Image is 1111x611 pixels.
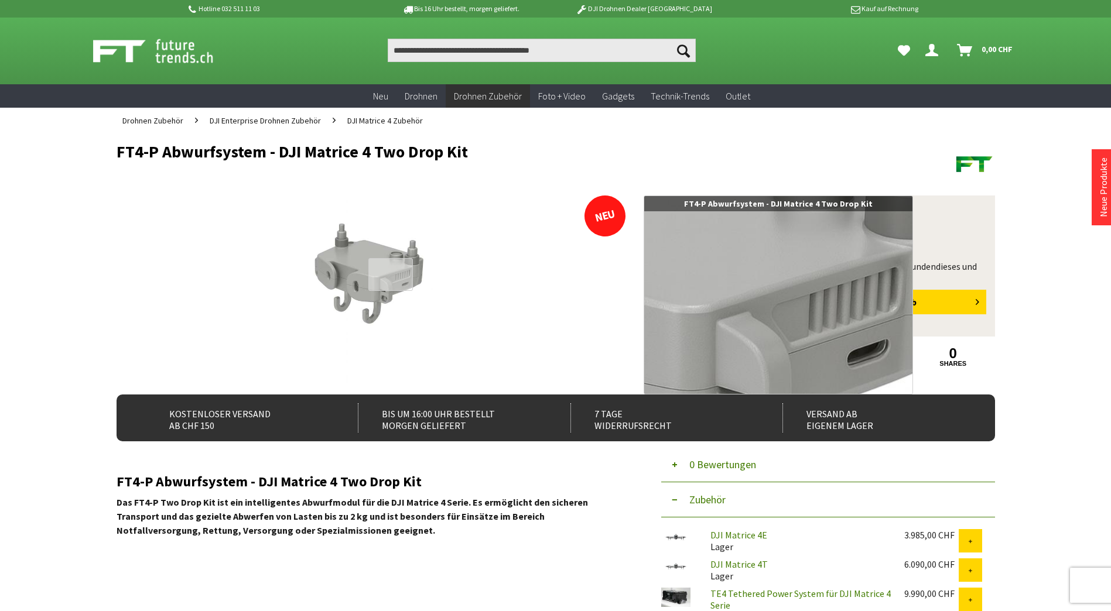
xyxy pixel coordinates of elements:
a: DJI Matrice 4T [710,558,768,570]
div: 9.990,00 CHF [904,588,959,599]
div: Versand ab eigenem Lager [782,403,969,432]
span: Foto + Video [538,90,586,102]
div: 6.090,00 CHF [904,558,959,570]
img: TE4 Tethered Power System für DJI Matrice 4 Serie [661,588,690,607]
p: Hotline 032 511 11 03 [187,2,370,16]
h1: FT4-P Abwurfsystem - DJI Matrice 4 Two Drop Kit [117,143,819,160]
a: 0 [912,347,994,360]
span: Technik-Trends [651,90,709,102]
h2: FT4-P Abwurfsystem - DJI Matrice 4 Two Drop Kit [117,474,626,489]
a: Meine Favoriten [892,39,916,62]
img: DJI Matrice 4E [661,529,690,545]
button: 0 Bewertungen [661,447,995,482]
a: DJI Matrice 4E [710,529,767,541]
a: Outlet [717,84,758,108]
button: Suchen [671,39,696,62]
input: Produkt, Marke, Kategorie, EAN, Artikelnummer… [388,39,696,62]
span: Neu [373,90,388,102]
a: Warenkorb [952,39,1018,62]
span: Gadgets [602,90,634,102]
a: DJI Matrice 4 Zubehör [341,108,429,133]
span: Drohnen Zubehör [122,115,183,126]
img: DJI Matrice 4T [661,558,690,575]
img: FT4-P Abwurfsystem - DJI Matrice 4 Two Drop Kit [309,195,433,383]
div: Lager [701,529,895,552]
p: Bis 16 Uhr bestellt, morgen geliefert. [370,2,552,16]
a: Foto + Video [530,84,594,108]
span: Drohnen Zubehör [454,90,522,102]
a: Neue Produkte [1098,157,1109,217]
a: Technik-Trends [642,84,717,108]
div: Kostenloser Versand ab CHF 150 [146,403,333,432]
a: shares [912,360,994,368]
span: Drohnen [405,90,437,102]
div: Lager [701,558,895,582]
a: Drohnen Zubehör [117,108,189,133]
a: Neu [365,84,396,108]
span: DJI Matrice 4 Zubehör [347,115,423,126]
button: Zubehör [661,482,995,517]
p: Kauf auf Rechnung [736,2,918,16]
div: 3.985,00 CHF [904,529,959,541]
span: Outlet [726,90,750,102]
a: DJI Enterprise Drohnen Zubehör [204,108,327,133]
img: Shop Futuretrends - zur Startseite wechseln [93,36,239,66]
div: 7 Tage Widerrufsrecht [570,403,757,432]
img: Futuretrends [954,143,995,184]
a: Dein Konto [921,39,948,62]
strong: Das FT4-P Two Drop Kit ist ein intelligentes Abwurfmodul für die DJI Matrice 4 Serie. Es ermöglic... [117,496,588,536]
a: Gadgets [594,84,642,108]
p: DJI Drohnen Dealer [GEOGRAPHIC_DATA] [552,2,735,16]
span: DJI Enterprise Drohnen Zubehör [210,115,321,126]
span: FT4-P Abwurfsystem - DJI Matrice 4 Two Drop Kit [684,198,873,209]
span: 0,00 CHF [982,40,1013,59]
div: Bis um 16:00 Uhr bestellt Morgen geliefert [358,403,545,432]
a: Drohnen Zubehör [446,84,530,108]
a: Drohnen [396,84,446,108]
a: TE4 Tethered Power System für DJI Matrice 4 Serie [710,588,891,611]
